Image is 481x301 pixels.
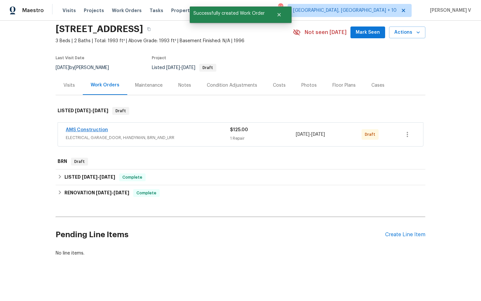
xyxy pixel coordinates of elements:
h2: Pending Line Items [56,220,385,250]
span: Maestro [22,7,44,14]
div: BRN Draft [56,154,425,169]
span: [DATE] [56,65,69,70]
span: [PERSON_NAME] V [427,7,471,14]
span: $125.00 [230,128,248,132]
div: Visits [63,82,75,89]
span: Successfully created Work Order [190,7,268,20]
span: [DATE] [166,65,180,70]
a: AMS Construction [66,128,108,132]
span: Draft [200,66,216,70]
h6: BRN [58,158,67,166]
span: Complete [120,174,145,181]
div: Photos [301,82,317,89]
div: 265 [278,4,283,10]
span: - [82,175,115,179]
span: Draft [72,158,87,165]
span: 3 Beds | 2 Baths | Total: 1993 ft² | Above Grade: 1993 ft² | Basement Finished: N/A | 1996 [56,38,293,44]
h6: RENOVATION [64,189,129,197]
span: Properties [171,7,197,14]
span: Work Orders [112,7,142,14]
h6: LISTED [64,173,115,181]
button: Close [268,8,290,21]
span: Projects [84,7,104,14]
div: Floor Plans [332,82,356,89]
span: Actions [394,28,420,37]
div: Maintenance [135,82,163,89]
div: by [PERSON_NAME] [56,64,117,72]
div: Create Line Item [385,232,425,238]
span: - [296,131,325,138]
span: Not seen [DATE] [305,29,347,36]
div: Cases [371,82,384,89]
span: [DATE] [93,108,108,113]
span: Last Visit Date [56,56,84,60]
span: [DATE] [296,132,310,137]
div: LISTED [DATE]-[DATE]Complete [56,169,425,185]
span: - [96,190,129,195]
button: Actions [389,27,425,39]
span: [DATE] [114,190,129,195]
span: Project [152,56,166,60]
span: Draft [113,108,129,114]
h2: [STREET_ADDRESS] [56,26,143,32]
div: Condition Adjustments [207,82,257,89]
span: - [75,108,108,113]
button: Mark Seen [350,27,385,39]
div: RENOVATION [DATE]-[DATE]Complete [56,185,425,201]
span: [DATE] [96,190,112,195]
div: LISTED [DATE]-[DATE]Draft [56,100,425,121]
span: [DATE] [82,175,98,179]
span: [DATE] [99,175,115,179]
span: Tasks [150,8,163,13]
span: [GEOGRAPHIC_DATA], [GEOGRAPHIC_DATA] + 10 [293,7,397,14]
div: 1 Repair [230,135,296,142]
span: Mark Seen [356,28,380,37]
span: Draft [365,131,378,138]
span: Complete [134,190,159,196]
div: Notes [178,82,191,89]
span: Visits [62,7,76,14]
span: ELECTRICAL, GARAGE_DOOR, HANDYMAN, BRN_AND_LRR [66,134,230,141]
div: Work Orders [91,82,119,88]
span: - [166,65,195,70]
span: [DATE] [182,65,195,70]
h6: LISTED [58,107,108,115]
button: Copy Address [143,23,155,35]
div: No line items. [56,250,425,257]
span: [DATE] [75,108,91,113]
div: Costs [273,82,286,89]
span: [DATE] [311,132,325,137]
span: Listed [152,65,216,70]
